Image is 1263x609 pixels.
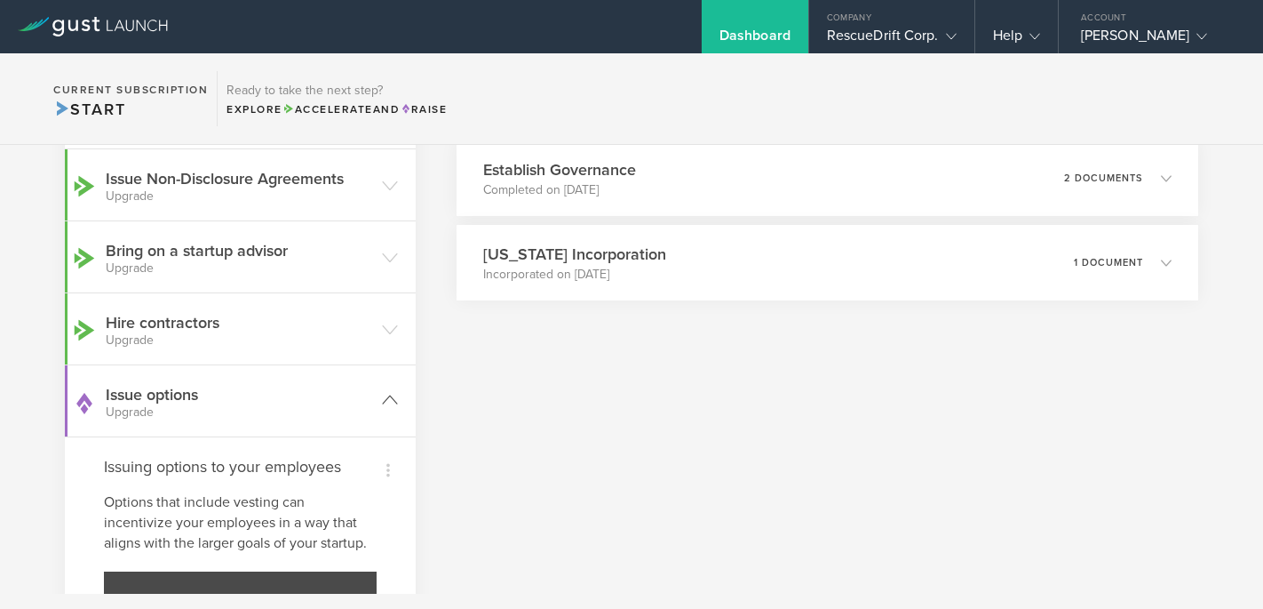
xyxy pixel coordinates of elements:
h4: Issuing options to your employees [104,455,377,478]
div: Explore [226,101,447,117]
p: 2 documents [1064,173,1143,183]
div: Ready to take the next step?ExploreAccelerateandRaise [217,71,456,126]
div: Help [993,27,1040,53]
h3: Hire contractors [106,311,373,347]
div: RescueDrift Corp. [827,27,957,53]
div: Dashboard [719,27,790,53]
h3: Issue options [106,383,373,419]
span: Accelerate [282,103,373,116]
h3: [US_STATE] Incorporation [483,243,666,266]
h3: Bring on a startup advisor [106,239,373,275]
p: 1 document [1074,258,1143,268]
small: Upgrade [106,334,373,347]
span: and [282,103,401,116]
h3: Establish Governance [483,158,636,181]
iframe: Chat Widget [1174,524,1263,609]
small: Upgrade [106,262,373,275]
div: [PERSON_NAME] [1081,27,1232,53]
h2: Current Subscription [53,84,208,95]
h3: Ready to take the next step? [226,84,447,97]
span: Start [53,100,125,119]
small: Upgrade [106,190,373,203]
small: Upgrade [106,406,373,419]
p: Options that include vesting can incentivize your employees in a way that aligns with the larger ... [104,493,377,554]
p: Completed on [DATE] [483,181,636,199]
h3: Issue Non-Disclosure Agreements [106,167,373,203]
span: Raise [400,103,447,116]
p: Incorporated on [DATE] [483,266,666,284]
